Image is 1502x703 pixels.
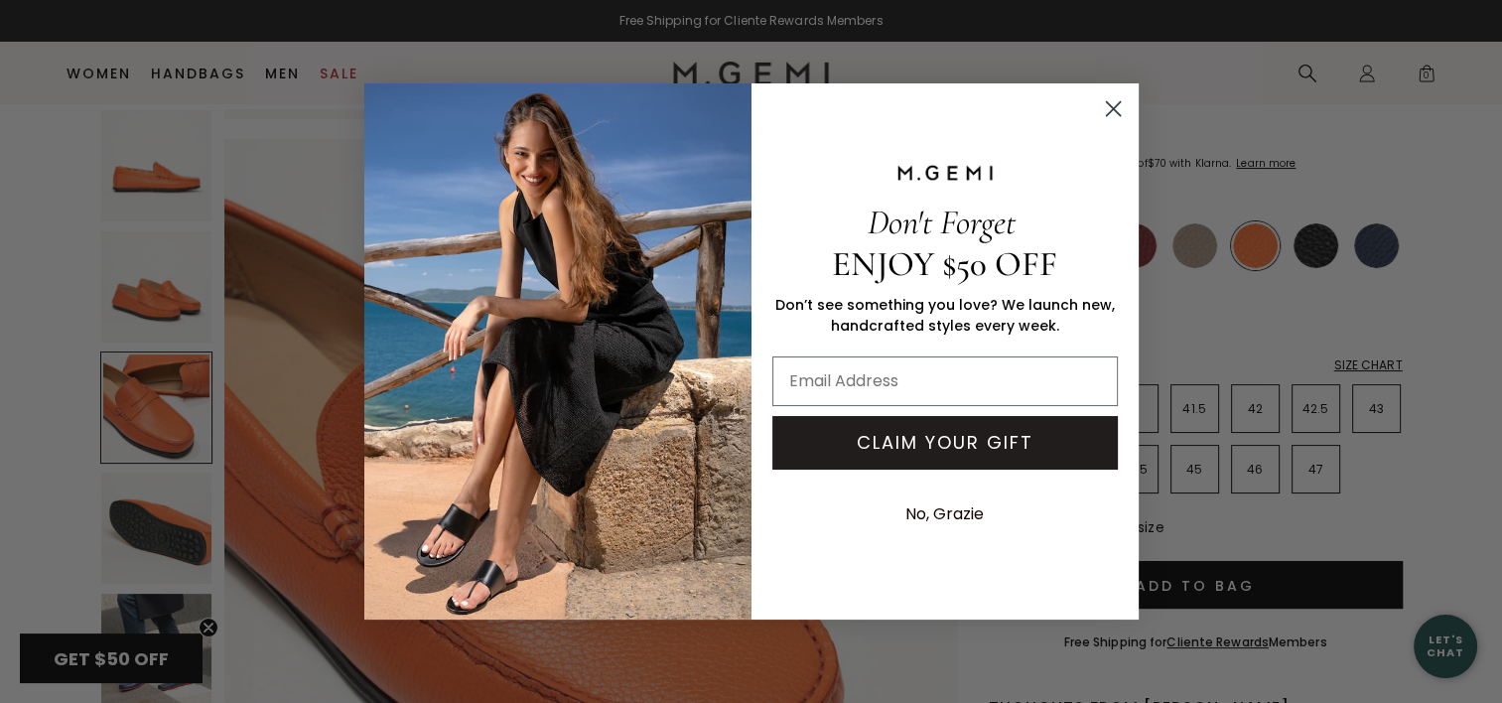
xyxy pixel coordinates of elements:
[895,490,994,539] button: No, Grazie
[775,295,1115,336] span: Don’t see something you love? We launch new, handcrafted styles every week.
[832,243,1057,285] span: ENJOY $50 OFF
[895,164,995,182] img: M.GEMI
[868,202,1016,243] span: Don't Forget
[772,356,1118,406] input: Email Address
[364,83,751,620] img: M.Gemi
[1096,91,1131,126] button: Close dialog
[772,416,1118,470] button: CLAIM YOUR GIFT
